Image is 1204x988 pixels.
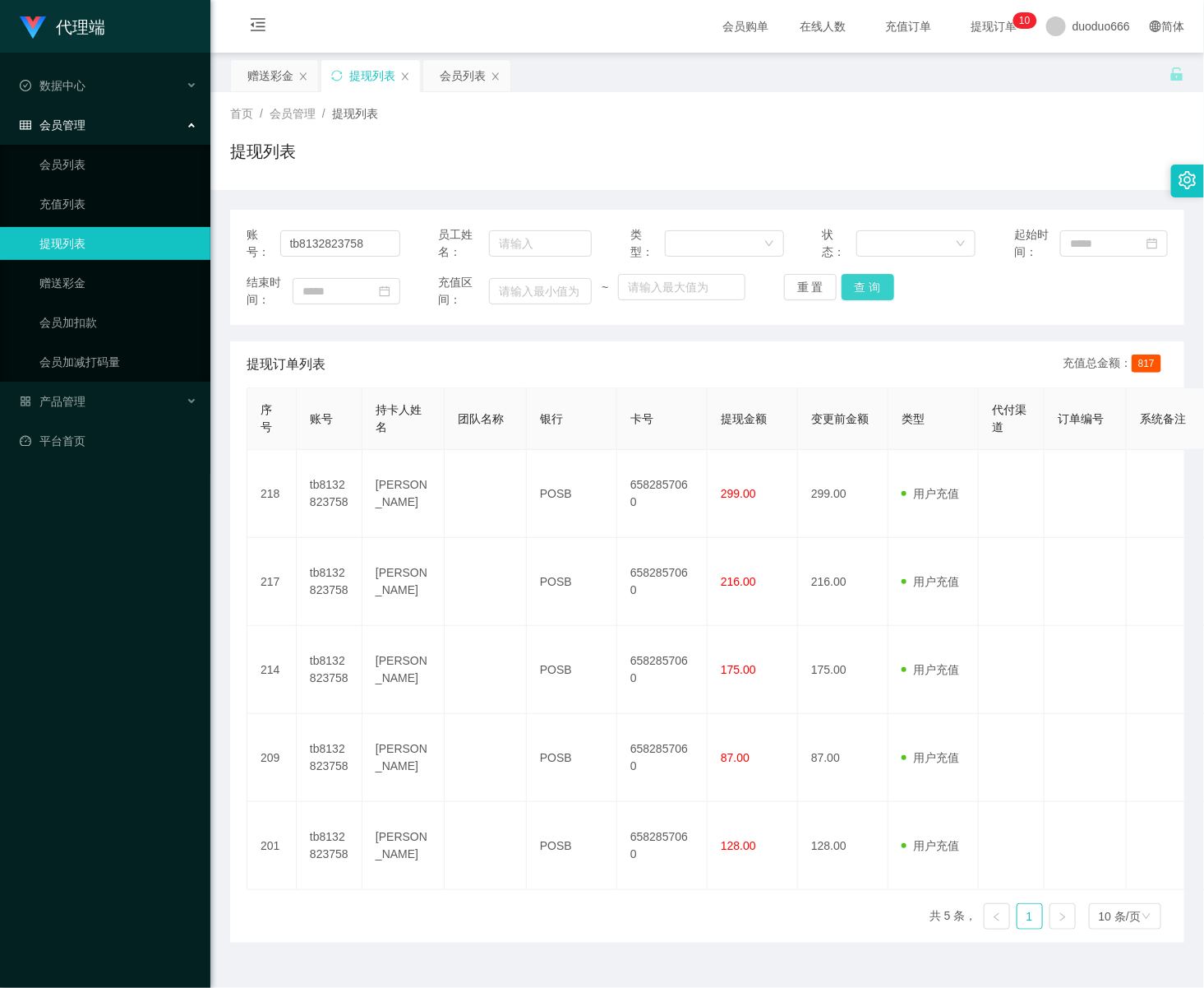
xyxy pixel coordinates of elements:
[1013,12,1036,29] sup: 10
[618,274,745,300] input: 请输入最大值为
[527,450,617,538] td: POSB
[56,1,105,53] h1: 代理端
[1058,912,1068,922] i: 图标: right
[811,412,869,425] span: 变更前金额
[1049,903,1076,930] li: 下一页
[721,487,756,500] span: 299.00
[362,538,445,626] td: [PERSON_NAME]
[39,267,197,299] a: 赠送彩金
[489,278,592,304] input: 请输入最小值为
[20,119,31,131] i: 图标: table
[902,487,959,500] span: 用户充值
[39,306,197,339] a: 会员加扣款
[400,72,410,81] i: 图标: close
[440,60,486,91] div: 会员列表
[297,714,362,802] td: tb8132823758
[297,538,362,626] td: tb8132823758
[458,412,504,425] span: 团队名称
[842,274,894,300] button: 查 询
[992,403,1026,434] span: 代付渠道
[527,802,617,890] td: POSB
[297,802,362,890] td: tb8132823758
[956,239,966,250] i: 图标: down
[362,802,445,890] td: [PERSON_NAME]
[1025,12,1031,29] p: 0
[349,60,395,91] div: 提现列表
[247,626,297,714] td: 214
[930,903,977,930] li: 共 5 条，
[297,626,362,714] td: tb8132823758
[297,450,362,538] td: tb8132823758
[230,139,296,164] h1: 提现列表
[527,626,617,714] td: POSB
[439,226,490,261] span: 员工姓名：
[617,626,708,714] td: 6582857060
[540,412,563,425] span: 银行
[1132,355,1161,373] span: 817
[362,626,445,714] td: [PERSON_NAME]
[39,148,197,181] a: 会员列表
[20,80,31,91] i: 图标: check-circle-o
[379,285,390,297] i: 图标: calendar
[362,714,445,802] td: [PERSON_NAME]
[20,424,197,457] a: 图标: dashboard平台首页
[332,107,378,120] span: 提现列表
[592,279,618,296] span: ~
[1014,226,1060,261] span: 起始时间：
[247,714,297,802] td: 209
[877,21,939,32] span: 充值订单
[39,346,197,378] a: 会员加减打码量
[617,538,708,626] td: 6582857060
[798,714,888,802] td: 87.00
[764,239,774,250] i: 图标: down
[230,107,253,120] span: 首页
[247,450,297,538] td: 218
[798,538,888,626] td: 216.00
[721,412,767,425] span: 提现金额
[39,227,197,260] a: 提现列表
[491,72,501,81] i: 图标: close
[20,118,85,132] span: 会员管理
[784,274,837,300] button: 重 置
[439,274,490,308] span: 充值区间：
[1017,903,1043,930] li: 1
[298,72,308,81] i: 图标: close
[962,21,1025,32] span: 提现订单
[527,714,617,802] td: POSB
[1179,171,1197,189] i: 图标: setting
[20,79,85,92] span: 数据中心
[984,903,1010,930] li: 上一页
[376,403,422,434] span: 持卡人姓名
[902,663,959,676] span: 用户充值
[247,226,280,261] span: 账号：
[20,20,105,33] a: 代理端
[1099,904,1141,929] div: 10 条/页
[902,575,959,588] span: 用户充值
[322,107,325,120] span: /
[721,575,756,588] span: 216.00
[823,226,857,261] span: 状态：
[247,60,293,91] div: 赠送彩金
[798,802,888,890] td: 128.00
[721,663,756,676] span: 175.00
[617,450,708,538] td: 6582857060
[630,226,665,261] span: 类型：
[527,538,617,626] td: POSB
[20,396,31,407] i: 图标: appstore-o
[247,274,293,308] span: 结束时间：
[270,107,316,120] span: 会员管理
[1019,12,1025,29] p: 1
[721,751,750,764] span: 87.00
[902,751,959,764] span: 用户充值
[798,626,888,714] td: 175.00
[310,412,333,425] span: 账号
[1146,238,1158,249] i: 图标: calendar
[331,70,343,81] i: 图标: sync
[992,912,1002,922] i: 图标: left
[902,839,959,852] span: 用户充值
[1150,21,1161,32] i: 图标: global
[20,395,85,408] span: 产品管理
[20,16,46,39] img: logo.9652507e.png
[1017,904,1042,929] a: 1
[1140,412,1186,425] span: 系统备注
